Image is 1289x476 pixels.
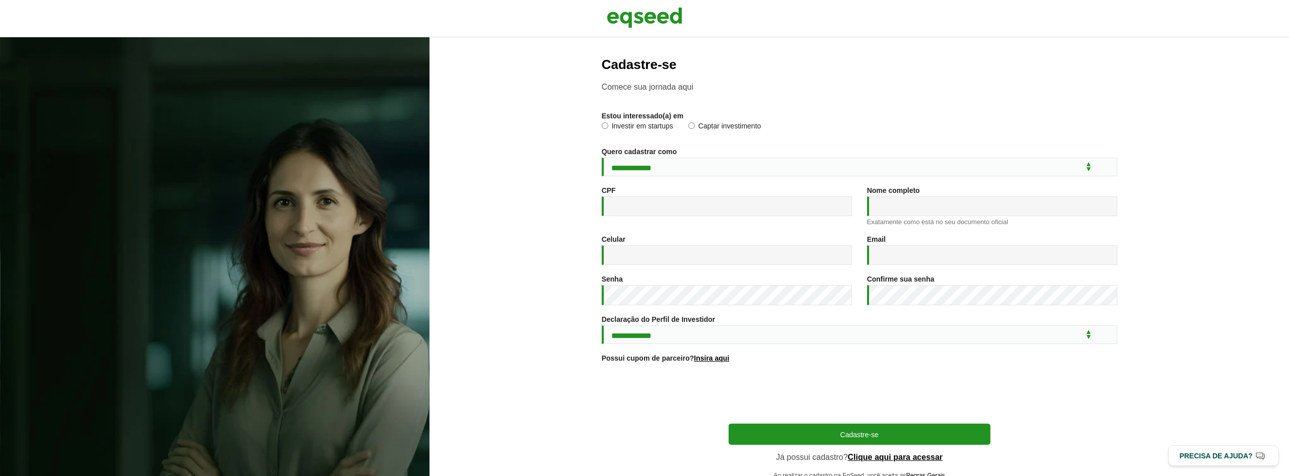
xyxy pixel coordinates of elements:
[867,187,920,194] label: Nome completo
[607,5,682,30] img: EqSeed Logo
[602,112,684,119] label: Estou interessado(a) em
[602,187,616,194] label: CPF
[602,316,715,323] label: Declaração do Perfil de Investidor
[848,453,943,461] a: Clique aqui para acessar
[602,122,608,129] input: Investir em startups
[602,122,673,132] label: Investir em startups
[694,355,729,362] a: Insira aqui
[867,236,886,243] label: Email
[602,236,625,243] label: Celular
[602,276,623,283] label: Senha
[602,82,1117,92] p: Comece sua jornada aqui
[688,122,761,132] label: Captar investimento
[867,276,935,283] label: Confirme sua senha
[688,122,695,129] input: Captar investimento
[602,148,677,155] label: Quero cadastrar como
[602,57,1117,72] h2: Cadastre-se
[729,452,990,462] p: Já possui cadastro?
[729,424,990,445] button: Cadastre-se
[783,374,936,414] iframe: reCAPTCHA
[867,219,1117,225] div: Exatamente como está no seu documento oficial
[602,355,730,362] label: Possui cupom de parceiro?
